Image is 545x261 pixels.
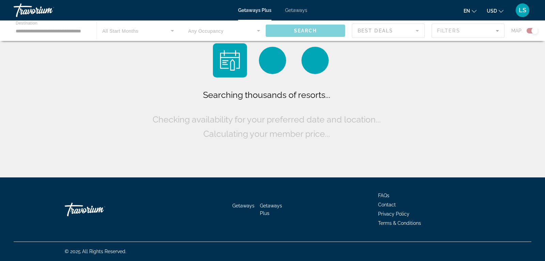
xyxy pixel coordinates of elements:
[65,249,126,254] span: © 2025 All Rights Reserved.
[378,211,409,217] a: Privacy Policy
[378,193,389,198] a: FAQs
[514,3,531,17] button: User Menu
[285,8,307,13] a: Getaways
[203,90,330,100] span: Searching thousands of resorts...
[238,8,271,13] a: Getaways Plus
[232,203,254,208] a: Getaways
[519,7,526,14] span: LS
[260,203,282,216] a: Getaways Plus
[14,1,82,19] a: Travorium
[153,114,381,125] span: Checking availability for your preferred date and location...
[487,6,503,16] button: Change currency
[203,129,330,139] span: Calculating your member price...
[487,8,497,14] span: USD
[65,199,133,220] a: Go Home
[464,8,470,14] span: en
[378,220,421,226] a: Terms & Conditions
[464,6,477,16] button: Change language
[378,202,396,207] a: Contact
